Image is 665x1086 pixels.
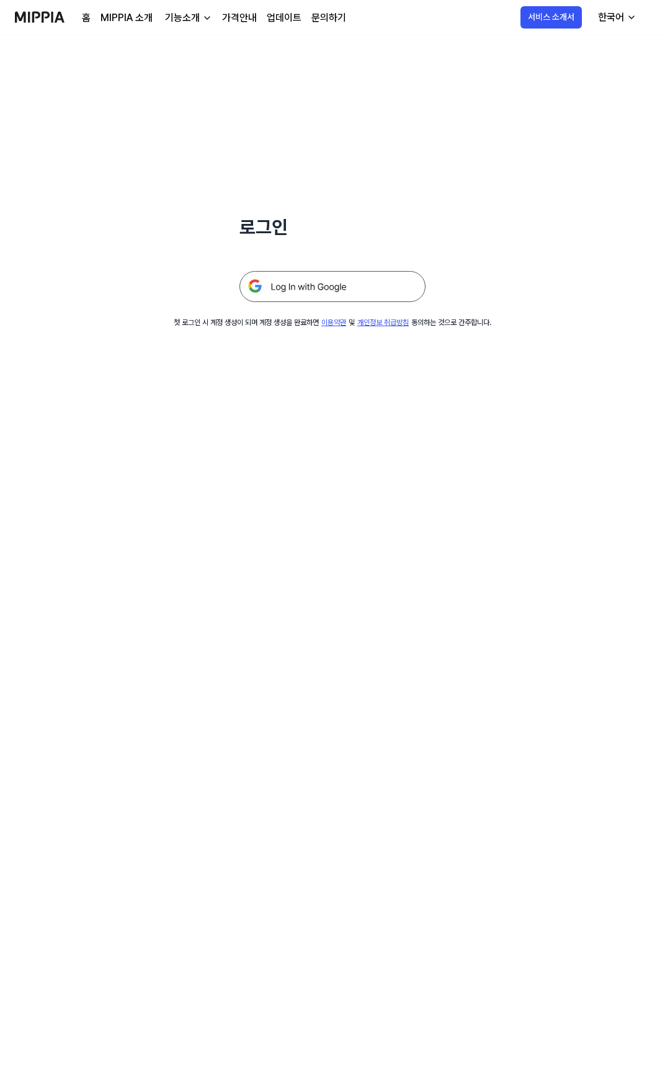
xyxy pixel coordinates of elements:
button: 기능소개 [163,11,212,25]
a: 업데이트 [267,11,301,25]
a: 개인정보 취급방침 [357,318,409,327]
a: 문의하기 [311,11,346,25]
h1: 로그인 [239,213,426,241]
a: 이용약관 [321,318,346,327]
button: 서비스 소개서 [520,6,582,29]
img: 구글 로그인 버튼 [239,271,426,302]
a: 홈 [82,11,91,25]
a: 가격안내 [222,11,257,25]
a: MIPPIA 소개 [100,11,153,25]
div: 한국어 [596,10,627,25]
button: 한국어 [588,5,644,30]
img: down [202,13,212,23]
div: 기능소개 [163,11,202,25]
div: 첫 로그인 시 계정 생성이 되며 계정 생성을 완료하면 및 동의하는 것으로 간주합니다. [174,317,491,328]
